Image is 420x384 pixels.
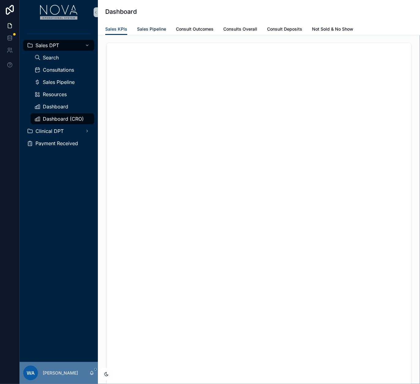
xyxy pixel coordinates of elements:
[23,138,94,149] a: Payment Received
[312,26,353,32] span: Not Sold & No Show
[137,26,166,32] span: Sales Pipeline
[31,113,94,124] a: Dashboard (CRO)
[31,64,94,75] a: Consultations
[43,104,68,109] span: Dashboard
[43,80,75,85] span: Sales Pipeline
[43,92,67,97] span: Resources
[105,7,137,16] h1: Dashboard
[40,5,78,20] img: App logo
[105,24,127,35] a: Sales KPIs
[35,43,59,48] span: Sales DPT
[176,26,214,32] span: Consult Outcomes
[31,77,94,88] a: Sales Pipeline
[35,141,78,146] span: Payment Received
[137,24,166,36] a: Sales Pipeline
[43,67,74,72] span: Consultations
[31,89,94,100] a: Resources
[23,126,94,137] a: Clinical DPT
[31,101,94,112] a: Dashboard
[20,24,98,157] div: scrollable content
[43,55,59,60] span: Search
[105,26,127,32] span: Sales KPIs
[223,24,257,36] a: Consults Overall
[267,26,302,32] span: Consult Deposits
[43,116,84,121] span: Dashboard (CRO)
[27,369,35,377] span: WA
[43,370,78,376] p: [PERSON_NAME]
[31,52,94,63] a: Search
[23,40,94,51] a: Sales DPT
[35,129,64,134] span: Clinical DPT
[223,26,257,32] span: Consults Overall
[176,24,214,36] a: Consult Outcomes
[312,24,353,36] a: Not Sold & No Show
[267,24,302,36] a: Consult Deposits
